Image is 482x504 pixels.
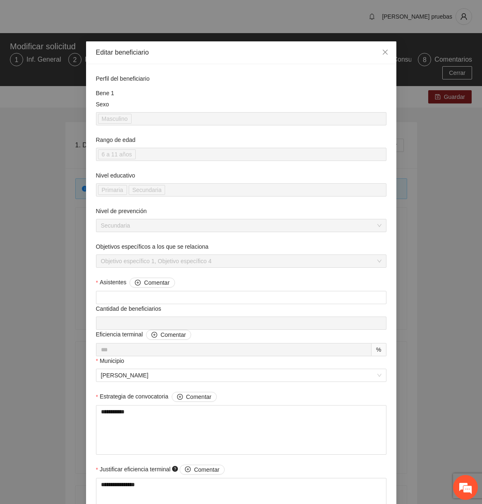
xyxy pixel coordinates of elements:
span: Primaria [98,185,127,195]
label: Rango de edad [96,135,136,144]
span: Secundaria [129,185,165,195]
button: Close [374,41,396,64]
span: Cantidad de beneficiarios [96,304,165,313]
span: 6 a 11 años [98,149,136,159]
span: Primaria [102,185,123,194]
span: Comentar [144,278,169,287]
span: Asistentes [100,278,175,288]
label: Nivel de prevención [96,206,147,216]
span: Justificar eficiencia terminal [100,465,225,475]
span: question-circle [172,466,178,472]
span: plus-circle [151,332,157,338]
span: Secundaria [132,185,162,194]
label: Sexo [96,100,109,109]
span: 6 a 11 años [102,150,132,159]
span: Masculino [98,114,132,124]
span: plus-circle [177,394,183,401]
span: Comentar [186,392,211,401]
span: Secundaria [101,219,381,232]
span: Perfil del beneficiario [96,74,153,83]
button: Justificar eficiencia terminal question-circle [180,465,225,475]
span: Objetivo específico 1, Objetivo específico 4 [101,255,381,267]
span: Eficiencia terminal [96,330,192,340]
button: Estrategia de convocatoria [172,392,217,402]
span: plus-circle [185,466,191,473]
button: Eficiencia terminal [146,330,191,340]
label: Objetivos específicos a los que se relaciona [96,242,209,251]
span: Masculino [102,114,128,123]
span: Estrategia de convocatoria [100,392,217,402]
div: Bene 1 [96,89,386,98]
span: plus-circle [135,280,141,286]
span: close [382,49,388,55]
span: Comentar [194,465,219,474]
span: Allende [101,369,381,382]
label: Municipio [96,356,125,365]
span: Comentar [161,330,186,339]
button: Asistentes [129,278,175,288]
label: Nivel educativo [96,171,135,180]
div: % [372,343,386,356]
div: Editar beneficiario [96,48,386,57]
